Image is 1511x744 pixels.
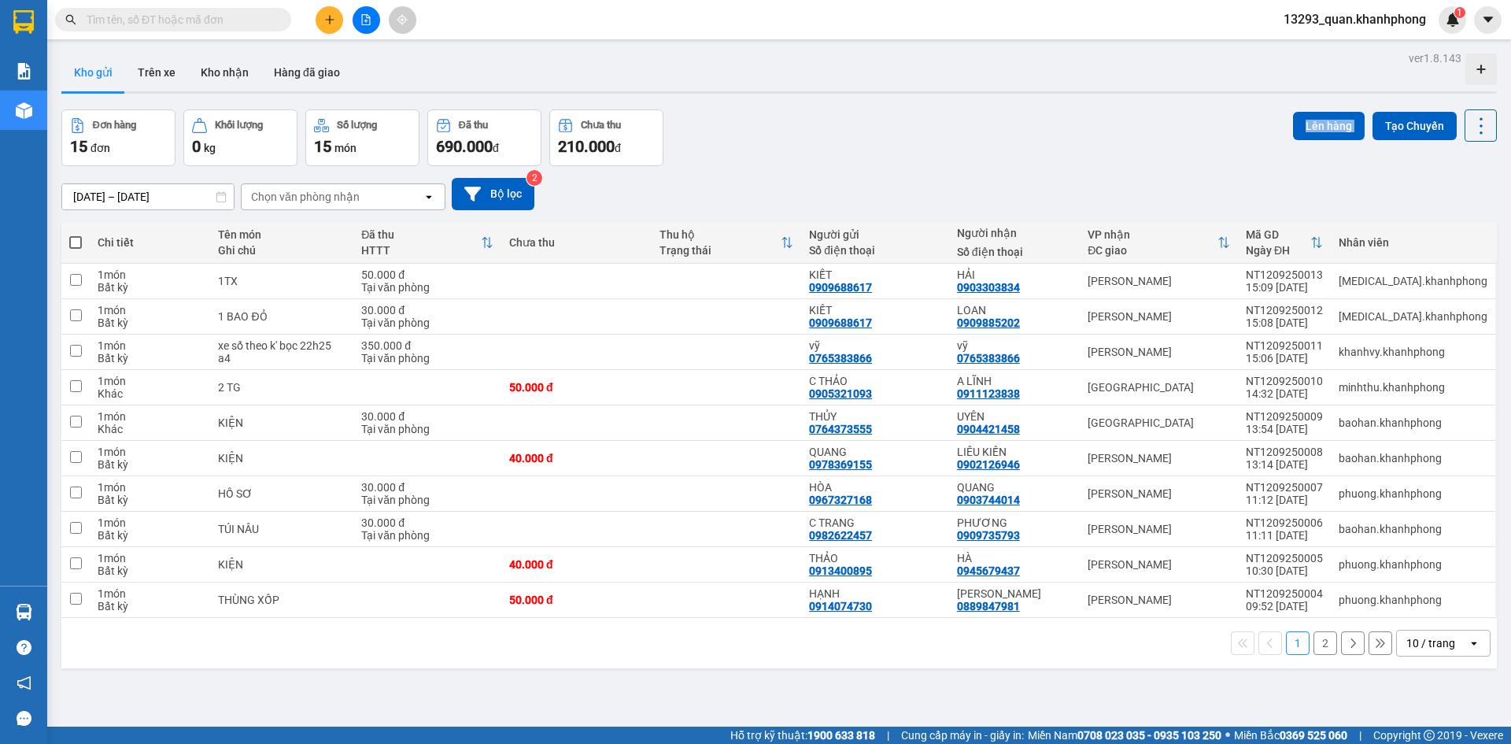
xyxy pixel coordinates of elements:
[98,352,202,365] div: Bất kỳ
[809,387,872,400] div: 0905321093
[1246,600,1323,613] div: 09:52 [DATE]
[957,281,1020,294] div: 0903303834
[809,564,872,577] div: 0913400895
[13,10,34,34] img: logo-vxr
[361,481,493,494] div: 30.000 đ
[218,452,345,465] div: KIỆN
[65,14,76,25] span: search
[337,120,377,131] div: Số lượng
[1246,494,1323,506] div: 11:12 [DATE]
[1246,268,1323,281] div: NT1209250013
[1339,416,1487,429] div: baohan.khanhphong
[1234,727,1347,744] span: Miền Bắc
[1246,529,1323,542] div: 11:11 [DATE]
[1246,552,1323,564] div: NT1209250005
[809,481,941,494] div: HÒA
[1409,50,1461,67] div: ver 1.8.143
[809,494,872,506] div: 0967327168
[1246,587,1323,600] div: NT1209250004
[1339,310,1487,323] div: tham.khanhphong
[1088,244,1217,257] div: ĐC giao
[1454,7,1465,18] sup: 1
[1246,375,1323,387] div: NT1209250010
[1246,244,1310,257] div: Ngày ĐH
[218,558,345,571] div: KIỆN
[192,137,201,156] span: 0
[70,137,87,156] span: 15
[1088,558,1230,571] div: [PERSON_NAME]
[1246,316,1323,329] div: 15:08 [DATE]
[1225,732,1230,738] span: ⚪️
[1246,410,1323,423] div: NT1209250009
[730,727,875,744] span: Hỗ trợ kỹ thuật:
[957,339,1073,352] div: vỹ
[1088,523,1230,535] div: [PERSON_NAME]
[98,423,202,435] div: Khác
[459,120,488,131] div: Đã thu
[957,481,1073,494] div: QUANG
[215,120,263,131] div: Khối lượng
[218,381,345,394] div: 2 TG
[427,109,541,166] button: Đã thu690.000đ
[361,268,493,281] div: 50.000 đ
[204,142,216,154] span: kg
[957,552,1073,564] div: HÀ
[87,11,272,28] input: Tìm tên, số ĐT hoặc mã đơn
[1339,346,1487,358] div: khanhvy.khanhphong
[98,587,202,600] div: 1 món
[218,594,345,606] div: THÙNG XỐP
[1280,729,1347,742] strong: 0369 525 060
[1080,222,1238,264] th: Toggle SortBy
[360,14,371,25] span: file-add
[809,316,872,329] div: 0909688617
[361,423,493,435] div: Tại văn phòng
[901,727,1024,744] span: Cung cấp máy in - giấy in:
[509,558,644,571] div: 40.000 đ
[957,304,1073,316] div: LOAN
[361,316,493,329] div: Tại văn phòng
[1246,458,1323,471] div: 13:14 [DATE]
[1339,594,1487,606] div: phuong.khanhphong
[957,600,1020,613] div: 0889847981
[659,244,781,257] div: Trạng thái
[957,246,1073,258] div: Số điện thoại
[1474,6,1502,34] button: caret-down
[218,310,345,323] div: 1 BAO ĐỎ
[98,494,202,506] div: Bất kỳ
[809,446,941,458] div: QUANG
[807,729,875,742] strong: 1900 633 818
[1246,339,1323,352] div: NT1209250011
[1424,730,1435,741] span: copyright
[361,228,481,241] div: Đã thu
[1246,516,1323,529] div: NT1209250006
[17,676,31,690] span: notification
[957,446,1073,458] div: LIÊU KIẾN
[1339,275,1487,287] div: tham.khanhphong
[361,352,493,365] div: Tại văn phòng
[957,587,1073,600] div: THÁI HUY
[305,109,419,166] button: Số lượng15món
[1246,304,1323,316] div: NT1209250012
[509,452,644,465] div: 40.000 đ
[957,423,1020,435] div: 0904421458
[1246,387,1323,400] div: 14:32 [DATE]
[615,142,621,154] span: đ
[1088,275,1230,287] div: [PERSON_NAME]
[809,339,941,352] div: vỹ
[1246,446,1323,458] div: NT1209250008
[809,600,872,613] div: 0914074730
[98,339,202,352] div: 1 món
[1339,381,1487,394] div: minhthu.khanhphong
[98,481,202,494] div: 1 món
[1359,727,1361,744] span: |
[957,516,1073,529] div: PHƯƠNG
[659,228,781,241] div: Thu hộ
[809,410,941,423] div: THỦY
[98,316,202,329] div: Bất kỳ
[1246,481,1323,494] div: NT1209250007
[98,458,202,471] div: Bất kỳ
[809,228,941,241] div: Người gửi
[361,494,493,506] div: Tại văn phòng
[16,102,32,119] img: warehouse-icon
[261,54,353,91] button: Hàng đã giao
